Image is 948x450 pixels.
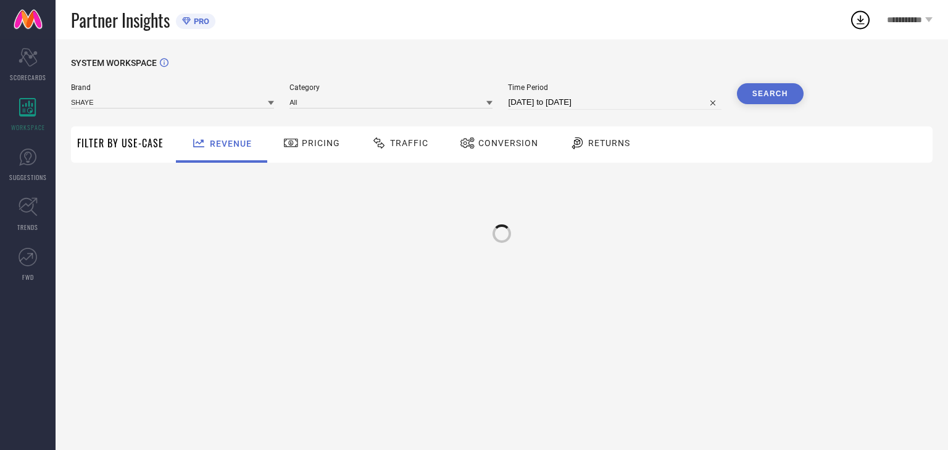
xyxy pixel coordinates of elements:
[508,95,721,110] input: Select time period
[508,83,721,92] span: Time Period
[17,223,38,232] span: TRENDS
[289,83,493,92] span: Category
[22,272,34,282] span: FWD
[71,58,157,68] span: SYSTEM WORKSPACE
[71,7,170,33] span: Partner Insights
[11,123,45,132] span: WORKSPACE
[849,9,871,31] div: Open download list
[302,138,340,148] span: Pricing
[478,138,538,148] span: Conversion
[9,173,47,182] span: SUGGESTIONS
[588,138,630,148] span: Returns
[390,138,428,148] span: Traffic
[71,83,274,92] span: Brand
[10,73,46,82] span: SCORECARDS
[210,139,252,149] span: Revenue
[737,83,804,104] button: Search
[191,17,209,26] span: PRO
[77,136,164,150] span: Filter By Use-Case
